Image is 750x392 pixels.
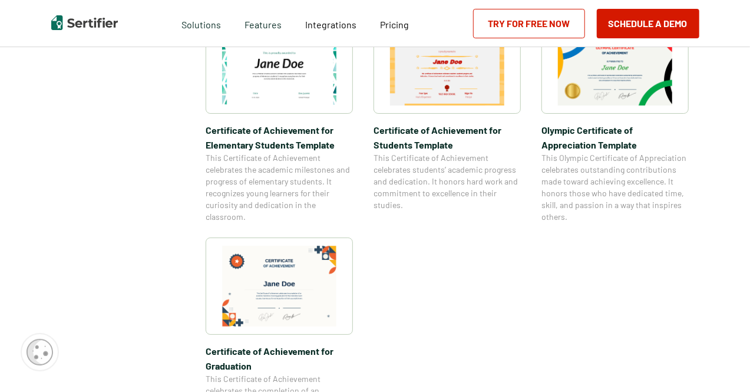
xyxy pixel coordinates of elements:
[374,17,521,223] a: Certificate of Achievement for Students TemplateCertificate of Achievement for Students TemplateT...
[541,152,689,223] span: This Olympic Certificate of Appreciation celebrates outstanding contributions made toward achievi...
[206,152,353,223] span: This Certificate of Achievement celebrates the academic milestones and progress of elementary stu...
[245,16,282,31] span: Features
[374,123,521,152] span: Certificate of Achievement for Students Template
[390,25,504,106] img: Certificate of Achievement for Students Template
[305,16,356,31] a: Integrations
[181,16,221,31] span: Solutions
[222,25,336,106] img: Certificate of Achievement for Elementary Students Template
[206,344,353,373] span: Certificate of Achievement for Graduation
[380,16,409,31] a: Pricing
[380,19,409,30] span: Pricing
[51,15,118,30] img: Sertifier | Digital Credentialing Platform
[473,9,585,38] a: Try for Free Now
[597,9,699,38] button: Schedule a Demo
[541,17,689,223] a: Olympic Certificate of Appreciation​ TemplateOlympic Certificate of Appreciation​ TemplateThis Ol...
[206,123,353,152] span: Certificate of Achievement for Elementary Students Template
[206,17,353,223] a: Certificate of Achievement for Elementary Students TemplateCertificate of Achievement for Element...
[691,335,750,392] iframe: Chat Widget
[541,123,689,152] span: Olympic Certificate of Appreciation​ Template
[558,25,672,106] img: Olympic Certificate of Appreciation​ Template
[27,339,53,365] img: Cookie Popup Icon
[374,152,521,211] span: This Certificate of Achievement celebrates students’ academic progress and dedication. It honors ...
[222,246,336,327] img: Certificate of Achievement for Graduation
[305,19,356,30] span: Integrations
